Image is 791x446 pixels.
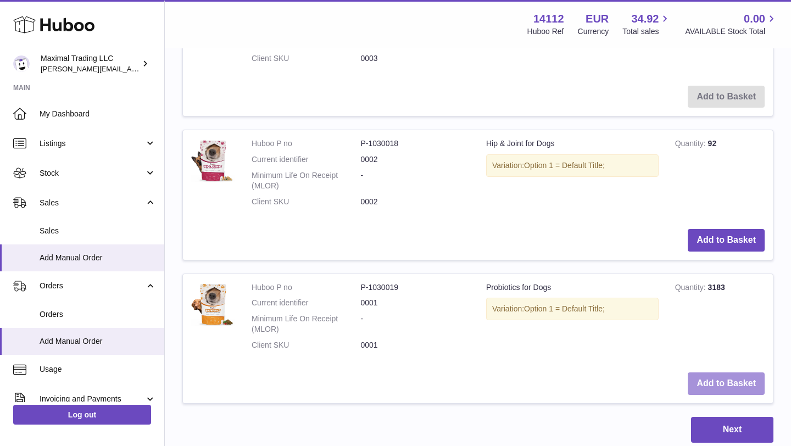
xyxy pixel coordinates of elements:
span: AVAILABLE Stock Total [685,26,778,37]
dt: Minimum Life On Receipt (MLOR) [252,170,361,191]
a: Log out [13,405,151,425]
span: Sales [40,198,144,208]
span: 0.00 [744,12,765,26]
div: Huboo Ref [527,26,564,37]
img: logo_orange.svg [18,18,26,26]
span: Add Manual Order [40,253,156,263]
div: v 4.0.25 [31,18,54,26]
img: Hip & Joint for Dogs [191,138,235,182]
div: Variation: [486,298,659,320]
div: Maximal Trading LLC [41,53,140,74]
td: 92 [667,130,773,220]
span: Add Manual Order [40,336,156,347]
dd: - [361,170,470,191]
dt: Huboo P no [252,282,361,293]
button: Add to Basket [688,372,765,395]
div: Domain Overview [42,65,98,72]
dt: Huboo P no [252,138,361,149]
img: Probiotics for Dogs [191,282,235,326]
a: 0.00 AVAILABLE Stock Total [685,12,778,37]
dt: Minimum Life On Receipt (MLOR) [252,314,361,335]
a: 34.92 Total sales [622,12,671,37]
dd: P-1030019 [361,282,470,293]
dt: Client SKU [252,197,361,207]
strong: EUR [586,12,609,26]
span: Orders [40,281,144,291]
div: Currency [578,26,609,37]
dd: P-1030018 [361,138,470,149]
span: [PERSON_NAME][EMAIL_ADDRESS][DOMAIN_NAME] [41,64,220,73]
span: My Dashboard [40,109,156,119]
dd: 0003 [361,53,470,64]
td: Probiotics for Dogs [478,274,667,364]
dd: 0001 [361,340,470,350]
span: Option 1 = Default Title; [524,304,605,313]
span: Orders [40,309,156,320]
img: website_grey.svg [18,29,26,37]
div: Domain: [DOMAIN_NAME] [29,29,121,37]
span: Listings [40,138,144,149]
dt: Client SKU [252,53,361,64]
span: 34.92 [631,12,659,26]
div: Variation: [486,154,659,177]
strong: Quantity [675,283,708,294]
span: Usage [40,364,156,375]
dd: 0001 [361,298,470,308]
button: Add to Basket [688,229,765,252]
strong: 14112 [533,12,564,26]
dt: Client SKU [252,340,361,350]
img: scott@scottkanacher.com [13,55,30,72]
td: 3183 [667,274,773,364]
img: tab_keywords_by_traffic_grey.svg [109,64,118,73]
dd: - [361,314,470,335]
span: Stock [40,168,144,179]
span: Total sales [622,26,671,37]
button: Next [691,417,773,443]
span: Sales [40,226,156,236]
strong: Quantity [675,139,708,150]
div: Keywords by Traffic [121,65,185,72]
dd: 0002 [361,197,470,207]
dt: Current identifier [252,298,361,308]
img: tab_domain_overview_orange.svg [30,64,38,73]
dt: Current identifier [252,154,361,165]
dd: 0002 [361,154,470,165]
td: Hip & Joint for Dogs [478,130,667,220]
span: Invoicing and Payments [40,394,144,404]
span: Option 1 = Default Title; [524,161,605,170]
